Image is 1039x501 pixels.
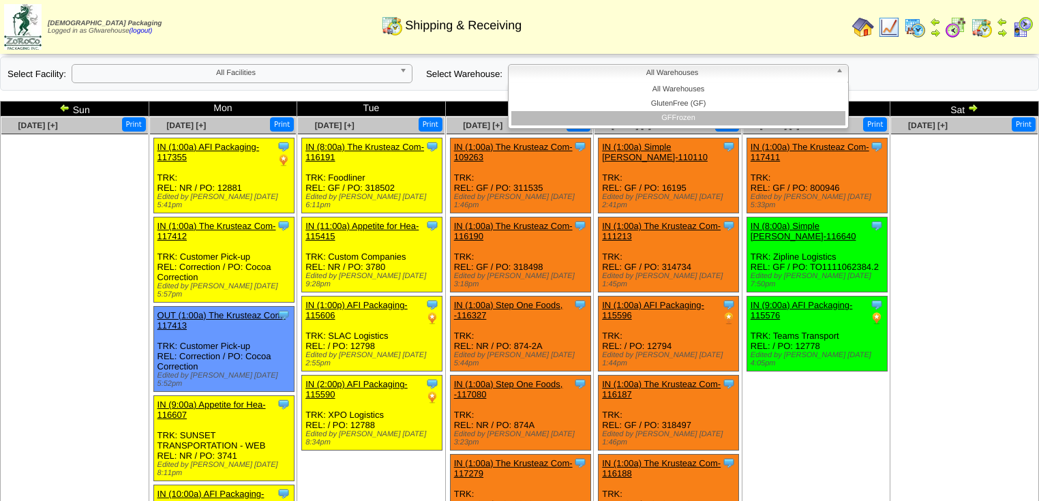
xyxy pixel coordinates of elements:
[602,300,704,320] a: IN (1:00a) AFI Packaging-115596
[870,298,884,312] img: Tooltip
[722,312,736,325] img: PO
[878,16,900,38] img: line_graph.gif
[1,102,149,117] td: Sun
[454,272,590,288] div: Edited by [PERSON_NAME] [DATE] 3:18pm
[425,219,439,232] img: Tooltip
[130,27,153,35] a: (logout)
[405,18,522,33] span: Shipping & Receiving
[722,377,736,391] img: Tooltip
[302,297,442,371] div: TRK: SLAC Logistics REL: / PO: 12798
[157,399,266,420] a: IN (9:00a) Appetite for Hea-116607
[751,272,887,288] div: Edited by [PERSON_NAME] [DATE] 7:50pm
[277,308,290,322] img: Tooltip
[599,297,739,371] div: TRK: REL: / PO: 12794
[573,140,587,153] img: Tooltip
[153,307,294,392] div: TRK: Customer Pick-up REL: Correction / PO: Cocoa Correction
[454,458,573,479] a: IN (1:00a) The Krusteaz Com-117279
[599,217,739,292] div: TRK: REL: GF / PO: 314734
[297,102,446,117] td: Tue
[890,102,1039,117] td: Sat
[450,217,590,292] div: TRK: REL: GF / PO: 318498
[602,193,738,209] div: Edited by [PERSON_NAME] [DATE] 2:41pm
[602,351,738,367] div: Edited by [PERSON_NAME] [DATE] 1:44pm
[511,97,845,111] li: GlutenFree (GF)
[277,219,290,232] img: Tooltip
[454,379,563,399] a: IN (1:00a) Step One Foods, -117080
[599,376,739,451] div: TRK: REL: GF / PO: 318497
[277,140,290,153] img: Tooltip
[153,396,294,481] div: TRK: SUNSET TRANSPORTATION - WEB REL: NR / PO: 3741
[122,117,146,132] button: Print
[602,221,721,241] a: IN (1:00a) The Krusteaz Com-111213
[166,121,206,130] a: [DATE] [+]
[747,138,887,213] div: TRK: REL: GF / PO: 800946
[305,351,442,367] div: Edited by [PERSON_NAME] [DATE] 2:55pm
[381,14,403,36] img: calendarinout.gif
[425,377,439,391] img: Tooltip
[870,219,884,232] img: Tooltip
[18,121,58,130] a: [DATE] [+]
[157,193,294,209] div: Edited by [PERSON_NAME] [DATE] 5:41pm
[870,140,884,153] img: Tooltip
[852,16,874,38] img: home.gif
[157,461,294,477] div: Edited by [PERSON_NAME] [DATE] 8:11pm
[149,102,297,117] td: Mon
[277,153,290,167] img: PO
[305,272,442,288] div: Edited by [PERSON_NAME] [DATE] 9:28pm
[945,16,967,38] img: calendarblend.gif
[751,351,887,367] div: Edited by [PERSON_NAME] [DATE] 4:05pm
[967,102,978,113] img: arrowright.gif
[425,298,439,312] img: Tooltip
[722,219,736,232] img: Tooltip
[425,391,439,404] img: PO
[511,82,845,97] li: All Warehouses
[751,221,856,241] a: IN (8:00a) Simple [PERSON_NAME]-116640
[908,121,948,130] span: [DATE] [+]
[751,300,853,320] a: IN (9:00a) AFI Packaging-115576
[722,140,736,153] img: Tooltip
[48,20,162,27] span: [DEMOGRAPHIC_DATA] Packaging
[454,351,590,367] div: Edited by [PERSON_NAME] [DATE] 5:44pm
[277,397,290,411] img: Tooltip
[157,221,276,241] a: IN (1:00a) The Krusteaz Com-117412
[270,117,294,132] button: Print
[454,221,573,241] a: IN (1:00a) The Krusteaz Com-116190
[454,193,590,209] div: Edited by [PERSON_NAME] [DATE] 1:46pm
[602,142,708,162] a: IN (1:00a) Simple [PERSON_NAME]-110110
[930,16,941,27] img: arrowleft.gif
[419,117,442,132] button: Print
[870,312,884,325] img: PO
[315,121,355,130] span: [DATE] [+]
[454,430,590,446] div: Edited by [PERSON_NAME] [DATE] 3:23pm
[454,300,563,320] a: IN (1:00a) Step One Foods, -116327
[302,376,442,451] div: TRK: XPO Logistics REL: / PO: 12788
[602,430,738,446] div: Edited by [PERSON_NAME] [DATE] 1:46pm
[425,312,439,325] img: PO
[153,217,294,303] div: TRK: Customer Pick-up REL: Correction / PO: Cocoa Correction
[157,371,294,388] div: Edited by [PERSON_NAME] [DATE] 5:52pm
[997,27,1008,38] img: arrowright.gif
[573,456,587,470] img: Tooltip
[930,27,941,38] img: arrowright.gif
[751,142,869,162] a: IN (1:00a) The Krusteaz Com-117411
[463,121,502,130] a: [DATE] [+]
[514,65,830,81] span: All Warehouses
[302,217,442,292] div: TRK: Custom Companies REL: NR / PO: 3780
[573,377,587,391] img: Tooltip
[445,102,594,117] td: Wed
[599,138,739,213] div: TRK: REL: GF / PO: 16195
[747,217,887,292] div: TRK: Zipline Logistics REL: GF / PO: TO1111062384.2
[157,142,260,162] a: IN (1:00a) AFI Packaging-117355
[48,20,162,35] span: Logged in as Gfwarehouse
[971,16,993,38] img: calendarinout.gif
[157,310,286,331] a: OUT (1:00a) The Krusteaz Com-117413
[997,16,1008,27] img: arrowleft.gif
[722,298,736,312] img: Tooltip
[863,117,887,132] button: Print
[602,272,738,288] div: Edited by [PERSON_NAME] [DATE] 1:45pm
[78,65,394,81] span: All Facilities
[454,142,573,162] a: IN (1:00a) The Krusteaz Com-109263
[305,300,408,320] a: IN (1:00p) AFI Packaging-115606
